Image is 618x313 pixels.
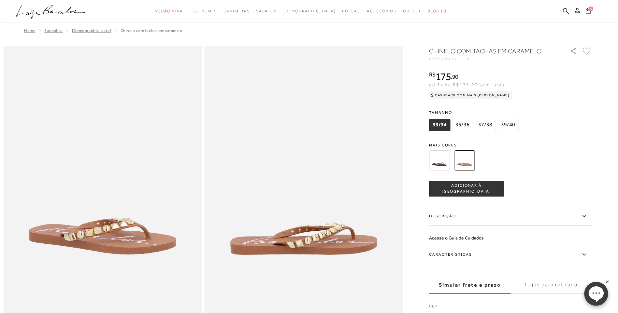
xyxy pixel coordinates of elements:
span: Essenciais [190,9,217,13]
button: 0 [584,7,593,16]
span: Tamanho [429,108,520,117]
span: Verão Viva [155,9,183,13]
img: CHINELO COM TACHAS EM CARAMELO [454,150,475,170]
span: 175 [436,71,451,82]
a: Acesse o Guia de Cuidados [429,235,484,240]
span: 5030001110 [441,57,470,61]
a: categoryNavScreenReaderText [342,5,360,17]
span: Bolsas [342,9,360,13]
span: ADICIONAR À [GEOGRAPHIC_DATA] [429,183,504,194]
div: CÓD: [429,57,559,61]
a: BLOG LB [428,5,447,17]
a: categoryNavScreenReaderText [190,5,217,17]
span: 39/40 [497,119,519,131]
span: Mais cores [429,143,592,147]
span: 35/36 [452,119,473,131]
span: 0 [589,7,593,11]
img: CHINELO COM TACHAS EM CAFÉ [429,150,449,170]
span: BLOG LB [428,9,447,13]
button: ADICIONAR À [GEOGRAPHIC_DATA] [429,181,504,197]
label: Simular frete e prazo [429,276,510,294]
span: CHINELO COM TACHAS EM CARAMELO [121,28,182,33]
a: noSubCategoriesText [283,5,336,17]
a: [DEMOGRAPHIC_DATA] [72,28,111,33]
span: Sandálias [223,9,250,13]
label: CEP [429,303,592,312]
i: , [451,74,458,80]
span: 37/38 [475,119,496,131]
span: 90 [452,73,458,80]
h1: CHINELO COM TACHAS EM CARAMELO [429,47,551,56]
a: categoryNavScreenReaderText [403,5,421,17]
span: [DEMOGRAPHIC_DATA] [283,9,336,13]
a: categoryNavScreenReaderText [256,5,277,17]
a: SANDÁLIAS [44,28,63,33]
span: Outlet [403,9,421,13]
a: categoryNavScreenReaderText [367,5,396,17]
div: Cashback com Mais [PERSON_NAME] [429,91,512,99]
a: Home [24,28,35,33]
a: categoryNavScreenReaderText [223,5,250,17]
span: Acessórios [367,9,396,13]
label: Descrição [429,207,592,226]
span: Sapatos [256,9,277,13]
i: R$ [429,72,436,77]
label: Lojas para retirada [510,276,592,294]
a: categoryNavScreenReaderText [155,5,183,17]
label: Características [429,245,592,264]
span: 33/34 [429,119,450,131]
span: ou 1x de R$175,90 sem juros [429,82,504,87]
